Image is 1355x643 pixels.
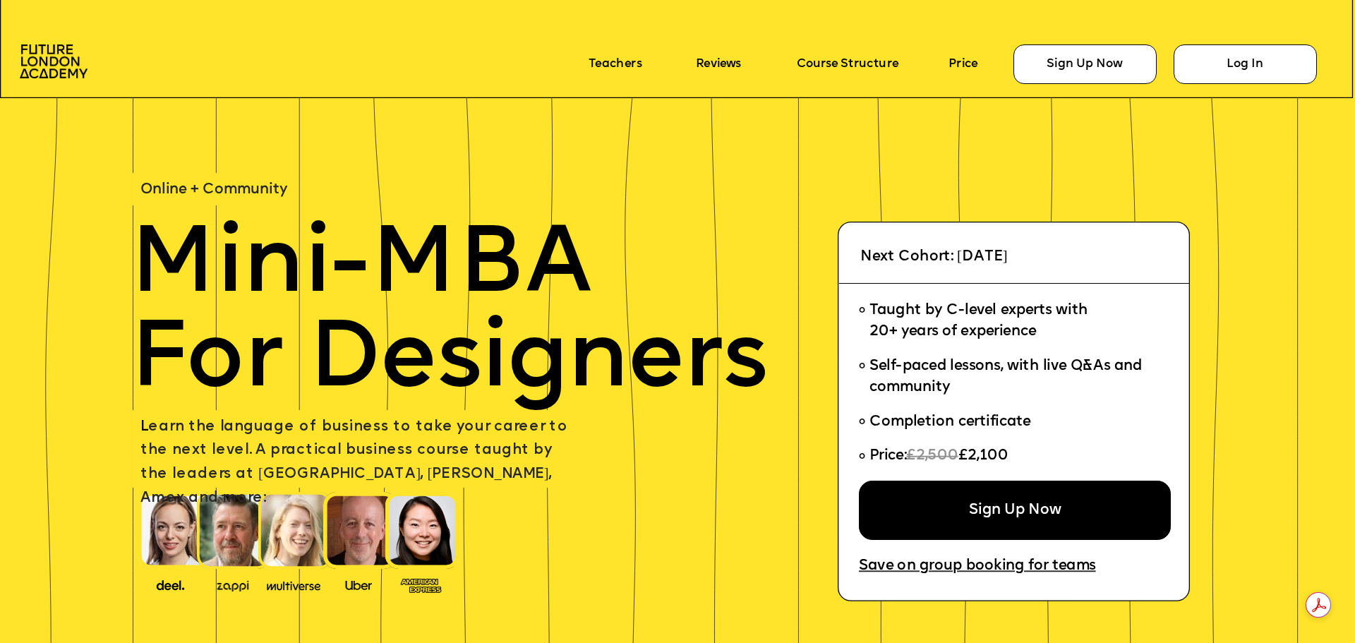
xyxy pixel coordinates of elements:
[144,575,197,592] img: image-388f4489-9820-4c53-9b08-f7df0b8d4ae2.png
[860,249,1008,264] span: Next Cohort: [DATE]
[797,57,898,71] a: Course Structure
[958,449,1008,464] span: £2,100
[140,419,572,505] span: earn the language of business to take your career to the next level. A practical business course ...
[20,44,88,79] img: image-aac980e9-41de-4c2d-a048-f29dd30a0068.png
[262,575,325,592] img: image-b7d05013-d886-4065-8d38-3eca2af40620.png
[696,57,741,71] a: Reviews
[395,575,447,594] img: image-93eab660-639c-4de6-957c-4ae039a0235a.png
[869,449,907,464] span: Price:
[207,577,260,591] img: image-b2f1584c-cbf7-4a77-bbe0-f56ae6ee31f2.png
[869,359,1146,395] span: Self-paced lessons, with live Q&As and community
[859,558,1096,574] a: Save on group booking for teams
[869,304,1088,339] span: Taught by C-level experts with 20+ years of experience
[140,183,287,198] span: Online + Community
[589,57,642,71] a: Teachers
[948,57,977,71] a: Price
[130,315,768,409] span: For Designers
[130,221,591,315] span: Mini-MBA
[869,414,1031,429] span: Completion certificate
[332,577,385,591] img: image-99cff0b2-a396-4aab-8550-cf4071da2cb9.png
[140,419,148,434] span: L
[906,449,958,464] span: £2,500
